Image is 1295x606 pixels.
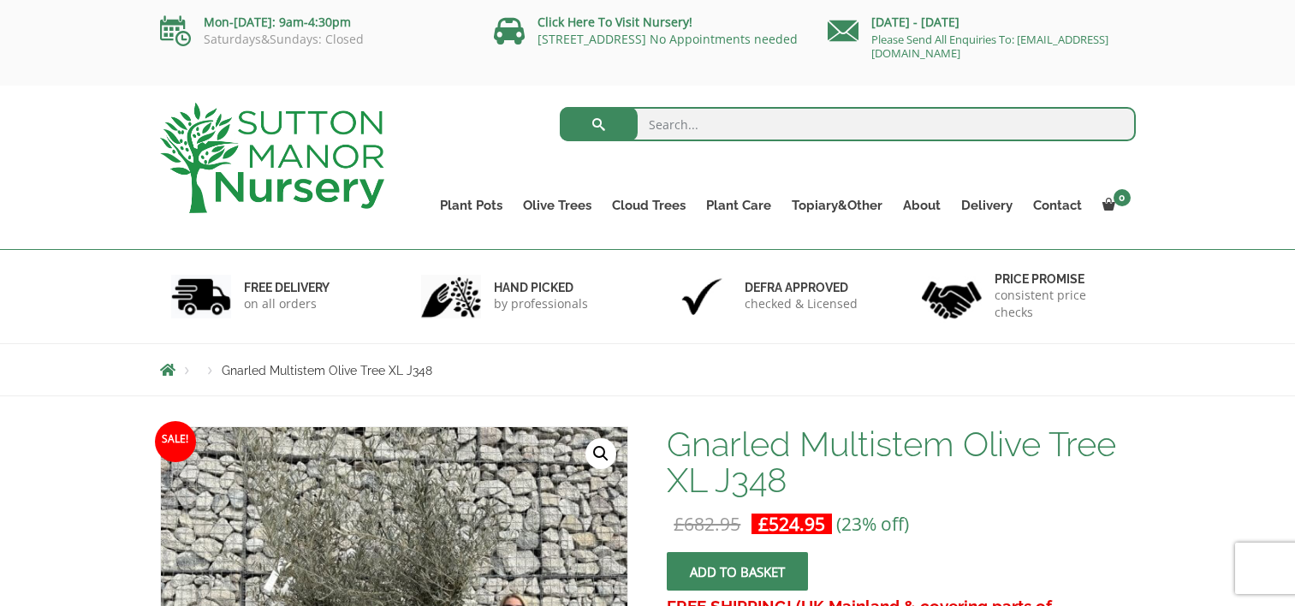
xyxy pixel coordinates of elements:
a: Please Send All Enquiries To: [EMAIL_ADDRESS][DOMAIN_NAME] [871,32,1108,61]
img: 3.jpg [672,275,732,318]
a: Topiary&Other [781,193,893,217]
img: 1.jpg [171,275,231,318]
p: Mon-[DATE]: 9am-4:30pm [160,12,468,33]
img: 4.jpg [922,270,982,323]
a: Plant Care [696,193,781,217]
span: (23% off) [836,512,909,536]
button: Add to basket [667,552,808,591]
h6: FREE DELIVERY [244,280,330,295]
a: [STREET_ADDRESS] No Appointments needed [538,31,798,47]
span: Sale! [155,421,196,462]
p: by professionals [494,295,588,312]
a: Cloud Trees [602,193,696,217]
span: £ [674,512,684,536]
span: Gnarled Multistem Olive Tree XL J348 [222,364,432,377]
a: Click Here To Visit Nursery! [538,14,692,30]
h6: Defra approved [745,280,858,295]
a: 0 [1092,193,1136,217]
a: Plant Pots [430,193,513,217]
input: Search... [560,107,1136,141]
h6: Price promise [995,271,1125,287]
h6: hand picked [494,280,588,295]
a: Contact [1023,193,1092,217]
bdi: 524.95 [758,512,825,536]
span: £ [758,512,769,536]
a: View full-screen image gallery [585,438,616,469]
span: 0 [1114,189,1131,206]
h1: Gnarled Multistem Olive Tree XL J348 [667,426,1135,498]
bdi: 682.95 [674,512,740,536]
a: About [893,193,951,217]
p: on all orders [244,295,330,312]
p: Saturdays&Sundays: Closed [160,33,468,46]
p: checked & Licensed [745,295,858,312]
a: Delivery [951,193,1023,217]
a: Olive Trees [513,193,602,217]
p: [DATE] - [DATE] [828,12,1136,33]
p: consistent price checks [995,287,1125,321]
img: logo [160,103,384,213]
img: 2.jpg [421,275,481,318]
nav: Breadcrumbs [160,363,1136,377]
